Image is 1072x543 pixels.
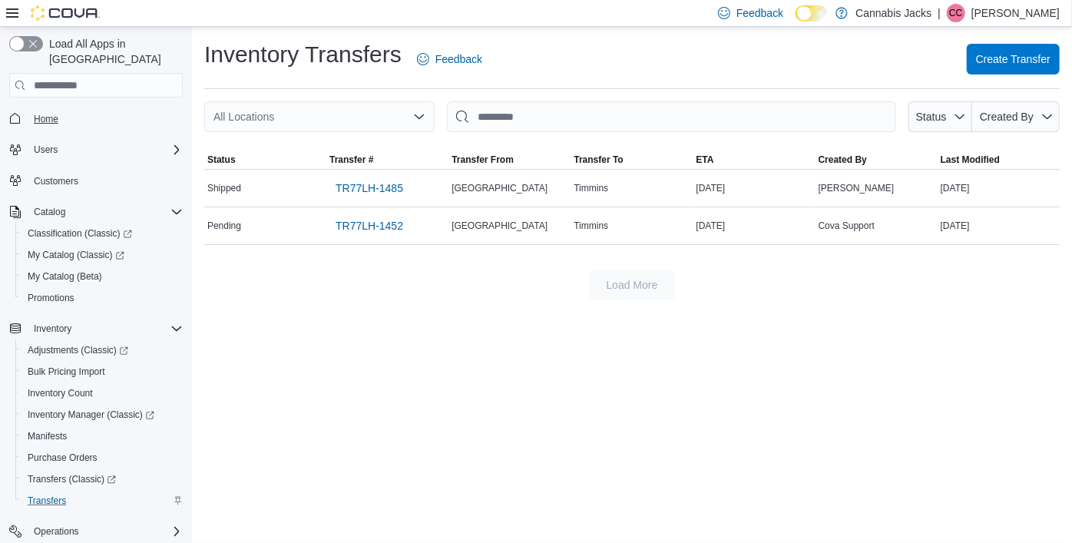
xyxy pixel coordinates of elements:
a: Home [28,110,65,128]
a: Feedback [411,44,488,74]
button: Promotions [15,287,189,309]
span: Transfers (Classic) [22,470,183,488]
span: Status [916,111,947,123]
a: TR77LH-1452 [329,210,409,241]
button: Inventory Count [15,382,189,404]
h1: Inventory Transfers [204,39,402,70]
a: Customers [28,172,84,190]
span: Last Modified [941,154,1000,166]
span: Transfers [22,492,183,510]
span: Load More [607,277,658,293]
span: Inventory Manager (Classic) [22,406,183,424]
img: Cova [31,5,100,21]
a: My Catalog (Beta) [22,267,108,286]
button: Created By [816,151,938,169]
button: Manifests [15,425,189,447]
span: Cova Support [819,220,875,232]
button: Users [3,139,189,161]
span: [GEOGRAPHIC_DATA] [452,220,548,232]
span: Inventory Count [22,384,183,402]
span: Status [207,154,236,166]
button: ETA [693,151,816,169]
button: Home [3,107,189,129]
span: Catalog [28,203,183,221]
button: Load More [589,270,675,300]
span: Home [28,108,183,127]
span: Home [34,113,58,125]
a: TR77LH-1485 [329,173,409,204]
a: Classification (Classic) [22,224,138,243]
button: Transfer From [448,151,571,169]
span: Promotions [22,289,183,307]
p: Cannabis Jacks [855,4,931,22]
span: My Catalog (Classic) [22,246,183,264]
button: Transfer To [571,151,693,169]
a: Inventory Manager (Classic) [22,406,160,424]
span: Transfers (Classic) [28,473,116,485]
span: Customers [28,171,183,190]
div: [DATE] [938,179,1060,197]
button: Inventory [3,318,189,339]
button: Status [908,101,972,132]
span: [PERSON_NAME] [819,182,895,194]
span: Promotions [28,292,74,304]
span: Purchase Orders [28,452,98,464]
a: Adjustments (Classic) [15,339,189,361]
p: [PERSON_NAME] [971,4,1060,22]
button: Bulk Pricing Import [15,361,189,382]
span: My Catalog (Classic) [28,249,124,261]
span: Catalog [34,206,65,218]
button: Inventory [28,320,78,338]
button: Open list of options [413,111,425,123]
span: My Catalog (Beta) [28,270,102,283]
span: Users [28,141,183,159]
a: My Catalog (Classic) [22,246,131,264]
button: Catalog [3,201,189,223]
span: Bulk Pricing Import [22,363,183,381]
span: [GEOGRAPHIC_DATA] [452,182,548,194]
span: Shipped [207,182,241,194]
span: Created By [980,111,1034,123]
button: Users [28,141,64,159]
a: Transfers (Classic) [22,470,122,488]
input: This is a search bar. After typing your query, hit enter to filter the results lower in the page. [447,101,896,132]
div: [DATE] [938,217,1060,235]
button: Transfer # [326,151,448,169]
span: Feedback [435,51,482,67]
p: | [938,4,941,22]
span: Classification (Classic) [22,224,183,243]
a: Inventory Count [22,384,99,402]
div: [DATE] [693,217,816,235]
span: Classification (Classic) [28,227,132,240]
span: Operations [34,525,79,538]
span: Inventory [34,323,71,335]
span: TR77LH-1452 [336,218,403,233]
span: CC [949,4,962,22]
span: Bulk Pricing Import [28,366,105,378]
button: Purchase Orders [15,447,189,469]
a: Transfers (Classic) [15,469,189,490]
button: Operations [3,521,189,542]
span: Timmins [574,220,608,232]
button: Catalog [28,203,71,221]
a: Inventory Manager (Classic) [15,404,189,425]
span: Created By [819,154,867,166]
span: Operations [28,522,183,541]
a: Transfers [22,492,72,510]
span: Feedback [736,5,783,21]
a: Classification (Classic) [15,223,189,244]
span: Users [34,144,58,156]
a: Bulk Pricing Import [22,363,111,381]
button: Customers [3,170,189,192]
span: Dark Mode [796,22,796,22]
span: Pending [207,220,241,232]
span: Inventory [28,320,183,338]
a: Manifests [22,427,73,445]
span: Transfer From [452,154,514,166]
button: Operations [28,522,85,541]
button: My Catalog (Beta) [15,266,189,287]
span: ETA [696,154,714,166]
input: Dark Mode [796,5,828,22]
button: Transfers [15,490,189,512]
span: Adjustments (Classic) [28,344,128,356]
